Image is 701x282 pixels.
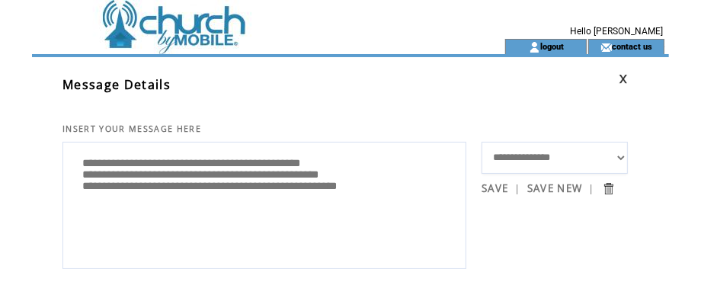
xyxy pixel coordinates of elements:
span: | [588,181,594,195]
span: INSERT YOUR MESSAGE HERE [62,123,201,134]
a: SAVE NEW [527,181,583,195]
a: SAVE [482,181,508,195]
a: logout [540,41,564,51]
img: account_icon.gif [529,41,540,53]
span: | [514,181,520,195]
input: Submit [601,181,616,196]
span: Message Details [62,76,171,93]
span: Hello [PERSON_NAME] [570,26,663,37]
a: contact us [612,41,652,51]
img: contact_us_icon.gif [600,41,612,53]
